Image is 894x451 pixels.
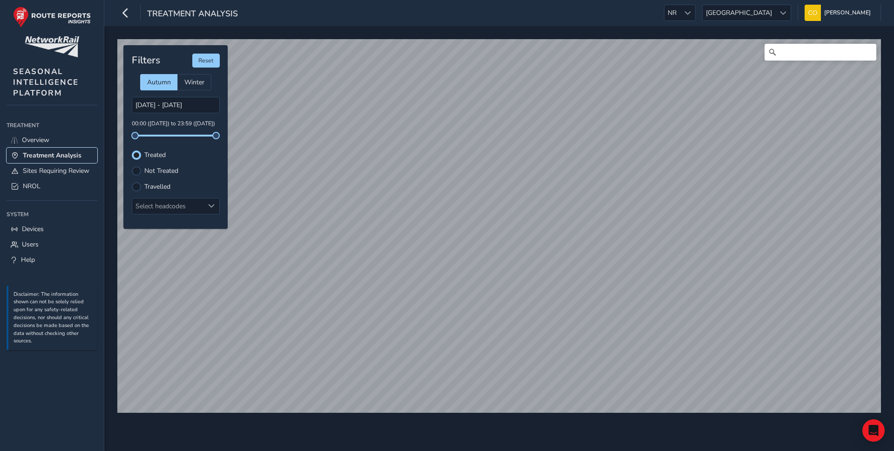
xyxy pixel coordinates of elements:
[132,198,204,214] div: Select headcodes
[7,252,97,267] a: Help
[144,168,178,174] label: Not Treated
[177,74,211,90] div: Winter
[765,44,876,61] input: Search
[144,184,170,190] label: Travelled
[147,8,238,21] span: Treatment Analysis
[805,5,821,21] img: diamond-layout
[7,132,97,148] a: Overview
[703,5,775,20] span: [GEOGRAPHIC_DATA]
[25,36,79,57] img: customer logo
[147,78,171,87] span: Autumn
[805,5,874,21] button: [PERSON_NAME]
[14,291,93,346] p: Disclaimer: The information shown can not be solely relied upon for any safety-related decisions,...
[7,148,97,163] a: Treatment Analysis
[23,166,89,175] span: Sites Requiring Review
[22,240,39,249] span: Users
[184,78,204,87] span: Winter
[21,255,35,264] span: Help
[23,151,81,160] span: Treatment Analysis
[7,178,97,194] a: NROL
[7,221,97,237] a: Devices
[664,5,680,20] span: NR
[144,152,166,158] label: Treated
[7,163,97,178] a: Sites Requiring Review
[22,136,49,144] span: Overview
[140,74,177,90] div: Autumn
[132,55,160,66] h4: Filters
[862,419,885,442] div: Open Intercom Messenger
[7,118,97,132] div: Treatment
[7,207,97,221] div: System
[132,120,220,128] p: 00:00 ([DATE]) to 23:59 ([DATE])
[23,182,41,191] span: NROL
[192,54,220,68] button: Reset
[13,66,79,98] span: SEASONAL INTELLIGENCE PLATFORM
[13,7,91,27] img: rr logo
[7,237,97,252] a: Users
[117,39,881,413] canvas: Map
[824,5,871,21] span: [PERSON_NAME]
[22,225,44,233] span: Devices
